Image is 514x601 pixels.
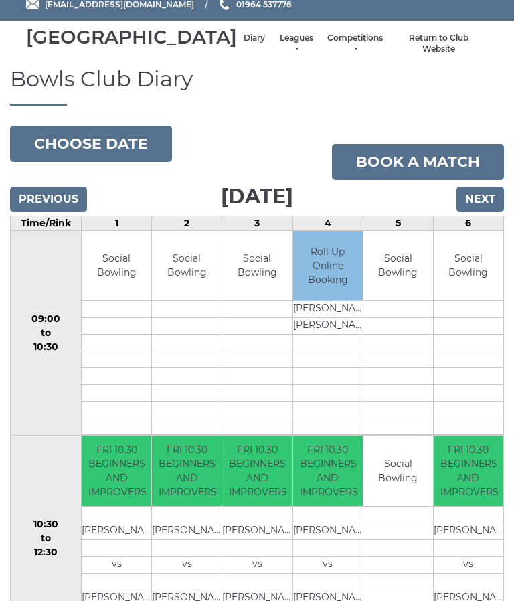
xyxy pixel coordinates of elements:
[278,33,314,56] a: Leagues
[82,557,151,574] td: vs
[293,232,363,302] td: Roll Up Online Booking
[222,436,292,507] td: FRI 10.30 BEGINNERS AND IMPROVERS
[222,557,292,574] td: vs
[11,231,82,436] td: 09:00 to 10:30
[434,436,503,507] td: FRI 10.30 BEGINNERS AND IMPROVERS
[363,436,433,507] td: Social Bowling
[152,232,222,302] td: Social Bowling
[222,232,292,302] td: Social Bowling
[82,216,152,231] td: 1
[293,557,363,574] td: vs
[363,232,433,302] td: Social Bowling
[293,319,363,335] td: [PERSON_NAME]
[327,33,383,56] a: Competitions
[292,216,363,231] td: 4
[10,187,87,213] input: Previous
[11,216,82,231] td: Time/Rink
[434,523,503,540] td: [PERSON_NAME]
[456,187,504,213] input: Next
[244,33,265,45] a: Diary
[152,216,222,231] td: 2
[293,302,363,319] td: [PERSON_NAME]
[82,436,151,507] td: FRI 10.30 BEGINNERS AND IMPROVERS
[293,436,363,507] td: FRI 10.30 BEGINNERS AND IMPROVERS
[26,27,237,48] div: [GEOGRAPHIC_DATA]
[82,523,151,540] td: [PERSON_NAME]
[10,68,504,106] h1: Bowls Club Diary
[152,436,222,507] td: FRI 10.30 BEGINNERS AND IMPROVERS
[152,523,222,540] td: [PERSON_NAME]
[396,33,481,56] a: Return to Club Website
[332,145,504,181] a: Book a match
[10,126,172,163] button: Choose date
[363,216,433,231] td: 5
[82,232,151,302] td: Social Bowling
[152,557,222,574] td: vs
[434,557,503,574] td: vs
[433,216,503,231] td: 6
[222,523,292,540] td: [PERSON_NAME]
[293,523,363,540] td: [PERSON_NAME]
[434,232,503,302] td: Social Bowling
[222,216,292,231] td: 3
